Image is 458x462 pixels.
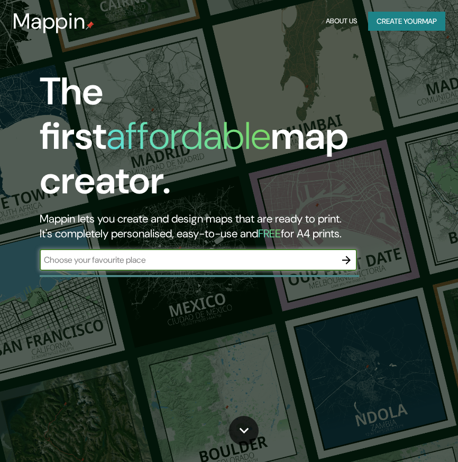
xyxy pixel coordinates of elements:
h2: Mappin lets you create and design maps that are ready to print. It's completely personalised, eas... [40,211,406,241]
h1: The first map creator. [40,69,406,211]
h1: affordable [106,111,271,161]
img: mappin-pin [86,21,94,30]
button: Create yourmap [368,12,445,31]
h5: FREE [258,226,281,241]
button: About Us [323,12,360,31]
h3: Mappin [13,8,86,34]
input: Choose your favourite place [40,254,336,266]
